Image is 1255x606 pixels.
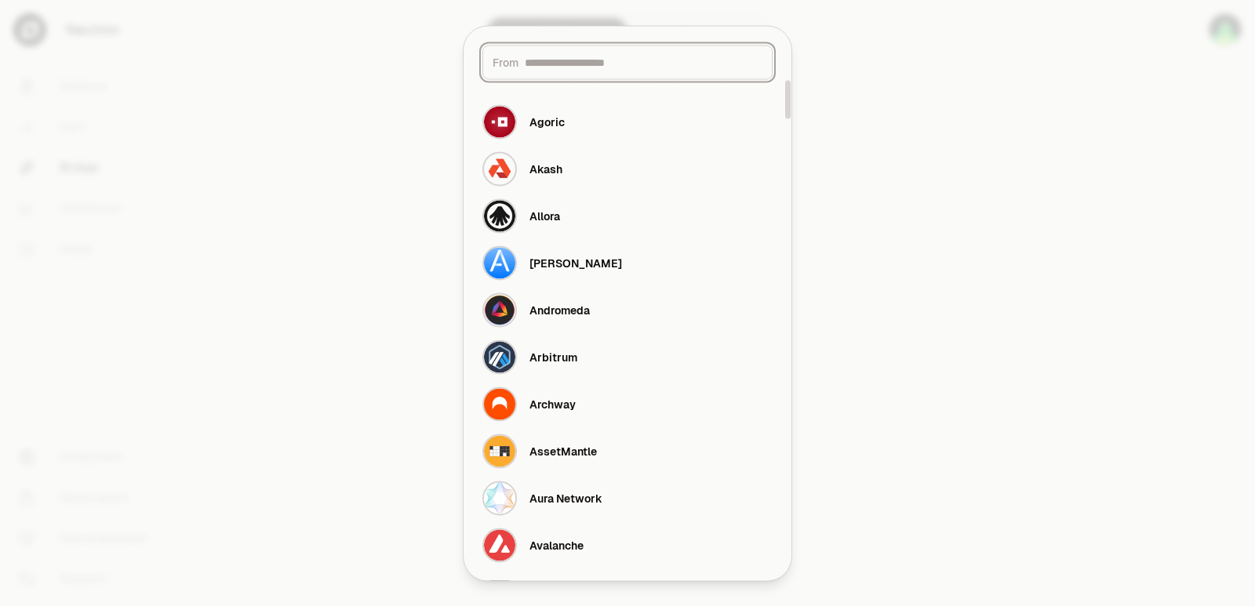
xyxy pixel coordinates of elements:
button: Agoric LogoAgoric [473,98,782,145]
img: Avalanche Logo [482,528,517,562]
img: Althea Logo [482,245,517,280]
button: Althea Logo[PERSON_NAME] [473,239,782,286]
div: Archway [529,396,576,412]
div: Avalanche [529,537,584,553]
button: AssetMantle LogoAssetMantle [473,427,782,474]
div: Arbitrum [529,349,577,365]
button: Andromeda LogoAndromeda [473,286,782,333]
button: Akash LogoAkash [473,145,782,192]
button: Avalanche LogoAvalanche [473,521,782,568]
span: From [493,54,518,70]
img: Agoric Logo [482,104,517,139]
div: Agoric [529,114,565,129]
div: Akash [529,161,562,176]
div: [PERSON_NAME] [529,255,622,270]
div: Allora [529,208,560,223]
div: Aura Network [529,490,602,506]
img: AssetMantle Logo [482,434,517,468]
div: Andromeda [529,302,590,318]
img: Allora Logo [482,198,517,233]
button: Arbitrum LogoArbitrum [473,333,782,380]
div: AssetMantle [529,443,597,459]
button: Allora LogoAllora [473,192,782,239]
button: Aura Network LogoAura Network [473,474,782,521]
img: Arbitrum Logo [482,339,517,374]
img: Archway Logo [482,386,517,421]
button: Archway LogoArchway [473,380,782,427]
img: Aura Network Logo [482,481,517,515]
img: Akash Logo [482,151,517,186]
img: Andromeda Logo [482,292,517,327]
